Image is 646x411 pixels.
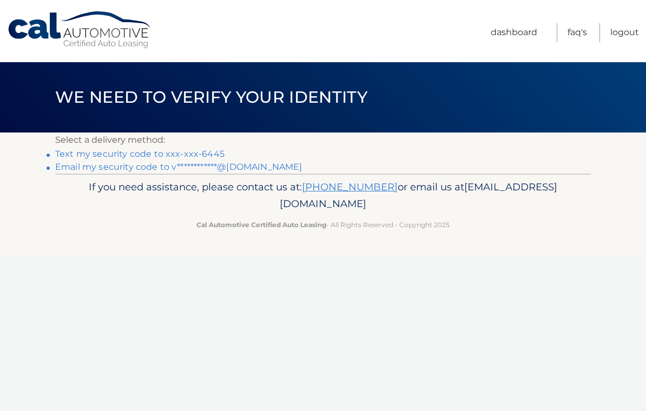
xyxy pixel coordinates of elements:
[196,221,326,229] strong: Cal Automotive Certified Auto Leasing
[491,23,537,42] a: Dashboard
[568,23,587,42] a: FAQ's
[55,132,591,148] p: Select a delivery method:
[62,219,584,230] p: - All Rights Reserved - Copyright 2025
[55,87,367,107] span: We need to verify your identity
[62,178,584,213] p: If you need assistance, please contact us at: or email us at
[610,23,639,42] a: Logout
[7,11,153,49] a: Cal Automotive
[302,181,398,193] a: [PHONE_NUMBER]
[55,149,225,159] a: Text my security code to xxx-xxx-6445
